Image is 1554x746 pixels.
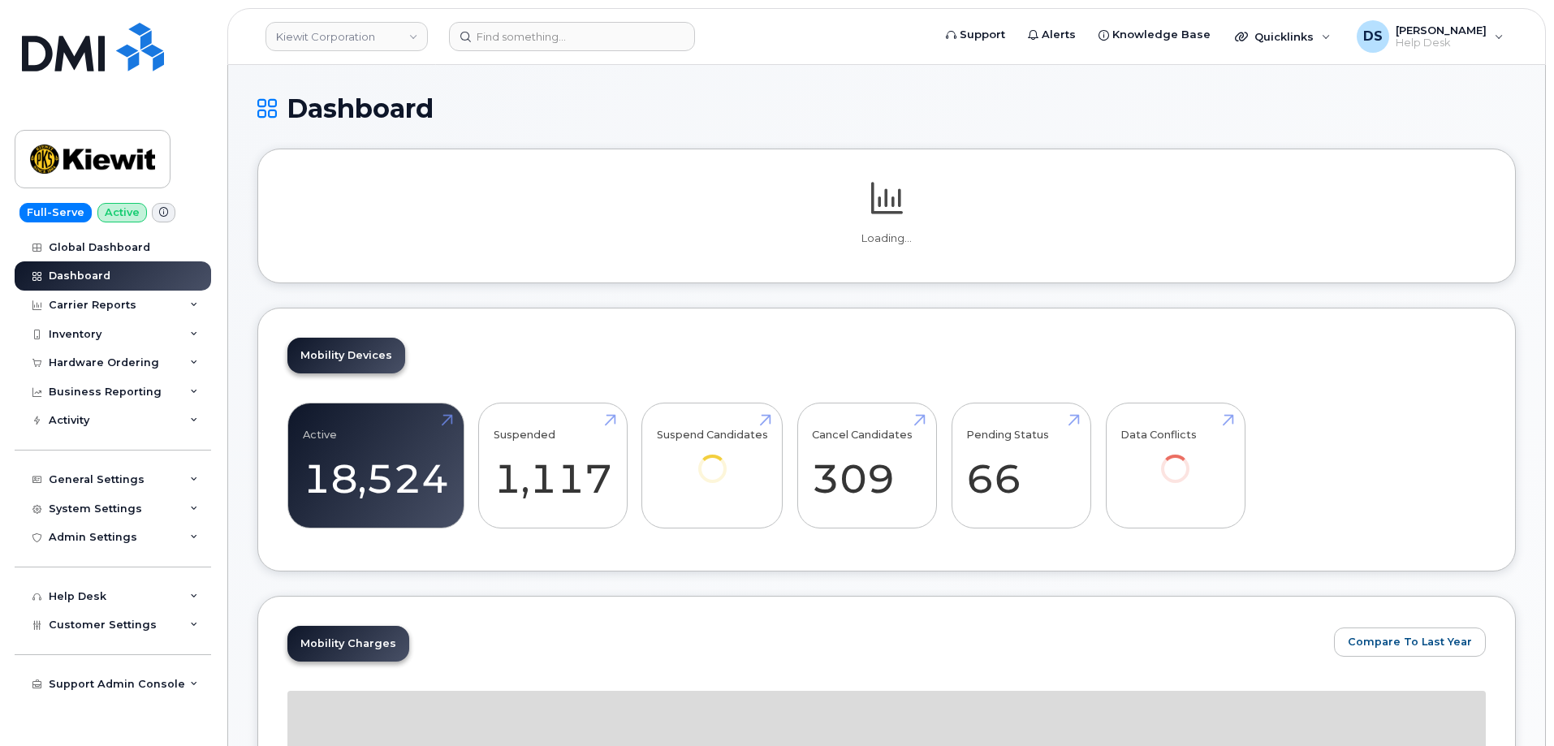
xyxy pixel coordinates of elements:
[287,626,409,662] a: Mobility Charges
[812,412,922,520] a: Cancel Candidates 309
[657,412,768,506] a: Suspend Candidates
[1334,627,1486,657] button: Compare To Last Year
[1120,412,1230,506] a: Data Conflicts
[966,412,1076,520] a: Pending Status 66
[1348,634,1472,649] span: Compare To Last Year
[494,412,612,520] a: Suspended 1,117
[303,412,449,520] a: Active 18,524
[257,94,1516,123] h1: Dashboard
[287,231,1486,246] p: Loading...
[287,338,405,373] a: Mobility Devices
